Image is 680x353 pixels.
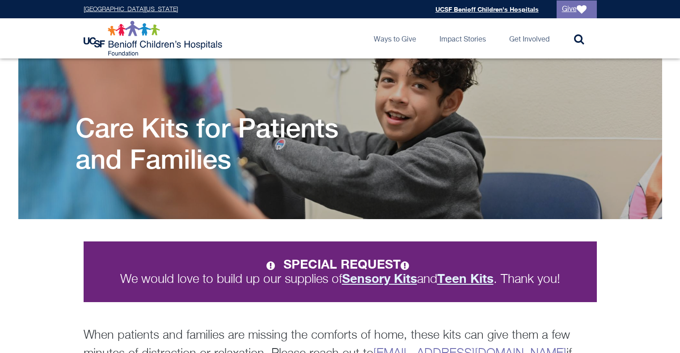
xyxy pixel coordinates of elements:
strong: Sensory Kits [342,271,417,286]
a: Sensory Kits [342,273,417,286]
strong: Teen Kits [437,271,494,286]
a: [GEOGRAPHIC_DATA][US_STATE] [84,6,178,12]
a: Give [557,0,597,18]
a: Ways to Give [367,18,423,58]
a: Teen Kits [437,273,494,286]
a: UCSF Benioff Children's Hospitals [435,5,539,13]
strong: SPECIAL REQUEST [283,257,414,271]
p: We would love to build up our supplies of and . Thank you! [100,257,581,286]
a: Impact Stories [432,18,493,58]
h1: Care Kits for Patients and Families [76,112,380,174]
a: Get Involved [502,18,557,58]
img: Logo for UCSF Benioff Children's Hospitals Foundation [84,21,224,56]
